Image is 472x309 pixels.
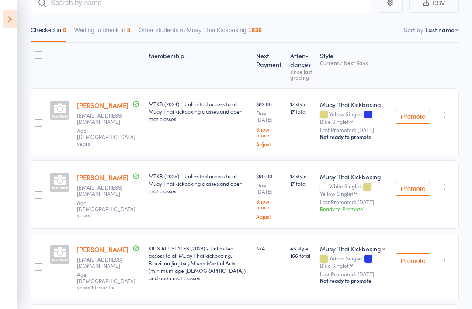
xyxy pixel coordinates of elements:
span: Age: [DEMOGRAPHIC_DATA] years [77,199,135,219]
button: Promote [396,253,430,267]
div: Muay Thai Kickboxing [320,244,381,253]
div: Current / Next Rank [320,60,388,66]
div: Blue Singlet [320,263,349,268]
div: Style [316,47,392,84]
small: Due [DATE] [256,182,283,195]
a: Adjust [256,141,283,147]
div: Not ready to promote [320,277,388,284]
div: Membership [145,47,253,84]
div: KIDS ALL STYLES (2023) - Unlimited access to all Muay Thai kickboxing, Brazilian Jiu jitsu, Mixed... [149,244,249,281]
button: Promote [396,110,430,124]
div: White Singlet [320,183,388,196]
small: yaroslavidoba3v@gmail.com [77,184,134,197]
div: Muay Thai Kickboxing [320,100,388,109]
a: Show more [256,126,283,138]
span: 17 total [290,180,313,187]
div: N/A [256,244,283,252]
div: Yellow Singlet [320,111,388,124]
span: 17 style [290,100,313,108]
a: [PERSON_NAME] [77,245,128,254]
div: 6 [63,27,66,34]
div: Not ready to promote [320,133,388,140]
span: Age: [DEMOGRAPHIC_DATA] years 10 months [77,271,135,291]
div: 1836 [248,27,262,34]
small: Thomashowe007@gmail.com [77,112,134,125]
button: Other students in Muay Thai Kickboxing1836 [139,22,262,42]
label: Sort by [404,25,423,34]
a: Show more [256,198,283,210]
a: [PERSON_NAME] [77,101,128,110]
span: 45 style [290,244,313,252]
div: Atten­dances [287,47,317,84]
span: 17 total [290,108,313,115]
div: Last name [425,25,455,34]
div: MTKB (2025) - Unlimited access to all Muay Thai kickboxing classes and open mat classes [149,172,249,194]
small: Last Promoted: [DATE] [320,199,388,205]
div: $90.00 [256,172,283,219]
span: 17 style [290,172,313,180]
small: jeremynoh6@gmail.com [77,257,134,269]
div: Ready to Promote [320,205,388,212]
button: Waiting to check in5 [74,22,131,42]
button: Checked in6 [31,22,66,42]
small: Last Promoted: [DATE] [320,127,388,133]
small: Last Promoted: [DATE] [320,271,388,277]
div: Muay Thai Kickboxing [320,172,388,181]
small: Due [DATE] [256,110,283,123]
a: [PERSON_NAME] [77,173,128,182]
div: Blue Singlet [320,118,349,124]
a: Adjust [256,213,283,219]
span: 166 total [290,252,313,259]
div: $82.00 [256,100,283,147]
div: Yellow Singlet [320,191,353,196]
div: Next Payment [253,47,287,84]
button: Promote [396,182,430,196]
div: MTKB (2024) - Unlimited access to all Muay Thai kickboxing classes and open mat classes [149,100,249,122]
span: Age: [DEMOGRAPHIC_DATA] years [77,127,135,147]
div: 5 [127,27,131,34]
div: since last grading [290,69,313,80]
div: Yellow Singlet [320,255,388,268]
